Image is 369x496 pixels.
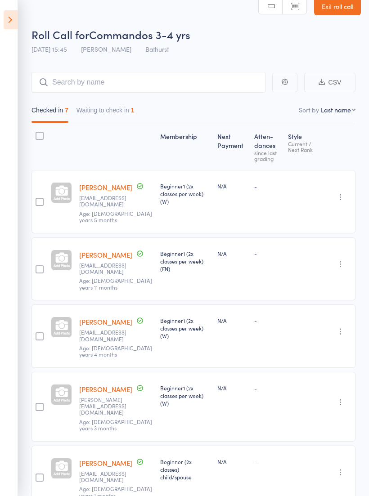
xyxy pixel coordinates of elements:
[79,317,132,326] a: [PERSON_NAME]
[254,150,281,161] div: since last grading
[79,195,138,208] small: div_perera@live.com
[79,418,152,432] span: Age: [DEMOGRAPHIC_DATA] years 3 months
[160,384,210,407] div: Beginner1 (2x classes per week) (W)
[79,344,152,358] span: Age: [DEMOGRAPHIC_DATA] years 4 months
[89,27,190,42] span: Commandos 3-4 yrs
[79,384,132,394] a: [PERSON_NAME]
[321,105,351,114] div: Last name
[65,107,68,114] div: 7
[160,458,210,481] div: Beginner (2x classes) child/spouse
[79,262,138,275] small: joshuaesparon@gmail.com
[79,210,152,223] span: Age: [DEMOGRAPHIC_DATA] years 5 months
[217,458,247,465] div: N/A
[254,384,281,392] div: -
[288,141,319,152] div: Current / Next Rank
[304,73,355,92] button: CSV
[160,317,210,340] div: Beginner1 (2x classes per week) (W)
[160,250,210,273] div: Beginner1 (2x classes per week) (FN)
[131,107,135,114] div: 1
[79,470,138,483] small: Saskia.s@live.com
[217,182,247,190] div: N/A
[217,317,247,324] div: N/A
[214,127,251,166] div: Next Payment
[76,102,135,123] button: Waiting to check in1
[79,397,138,416] small: Brierley.gelling@outlook.com
[31,102,68,123] button: Checked in7
[254,317,281,324] div: -
[251,127,284,166] div: Atten­dances
[299,105,319,114] label: Sort by
[254,250,281,257] div: -
[284,127,323,166] div: Style
[145,45,169,54] span: Bathurst
[79,329,138,342] small: clintfearnley@yahoo.com
[157,127,214,166] div: Membership
[81,45,131,54] span: [PERSON_NAME]
[217,384,247,392] div: N/A
[217,250,247,257] div: N/A
[160,182,210,205] div: Beginner1 (2x classes per week) (W)
[31,27,89,42] span: Roll Call for
[254,458,281,465] div: -
[79,250,132,259] a: [PERSON_NAME]
[31,45,67,54] span: [DATE] 15:45
[79,183,132,192] a: [PERSON_NAME]
[254,182,281,190] div: -
[79,277,152,290] span: Age: [DEMOGRAPHIC_DATA] years 11 months
[79,458,132,468] a: [PERSON_NAME]
[31,72,265,93] input: Search by name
